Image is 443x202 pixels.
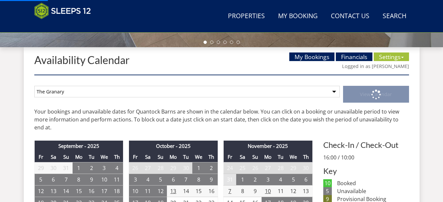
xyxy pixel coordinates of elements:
td: 18 [111,185,123,197]
img: Sleeps 12 [34,3,91,19]
p: Your bookings and unavailable dates for Quantock Barns are shown in the calendar below. You can c... [34,108,409,131]
td: 27 [142,162,154,174]
td: 28 [274,162,287,174]
td: 16 [205,185,218,197]
td: 30 [180,162,193,174]
a: Settings [374,52,409,61]
a: Availability Calendar [34,53,130,66]
td: 12 [287,185,300,197]
td: 11 [142,185,154,197]
th: Th [300,151,312,162]
iframe: Customer reviews powered by Trustpilot [31,23,100,29]
td: 7 [60,174,73,185]
td: 2 [205,162,218,174]
p: 16:00 / 10:00 [323,153,409,161]
th: Tu [180,151,193,162]
dt: 10 [323,179,332,187]
th: We [287,151,300,162]
a: Contact Us [328,9,372,24]
td: 8 [236,185,249,197]
td: 4 [274,174,287,185]
td: 2 [85,162,98,174]
th: We [98,151,111,162]
td: 5 [34,174,47,185]
td: 30 [47,162,60,174]
h3: Check-In / Check-Out [323,141,409,149]
td: 8 [73,174,85,185]
a: Financials [336,52,372,61]
td: 28 [154,162,167,174]
td: 31 [60,162,73,174]
td: 10 [262,185,274,197]
th: Th [111,151,123,162]
th: Su [154,151,167,162]
td: 11 [274,185,287,197]
td: 7 [180,174,193,185]
th: Th [205,151,218,162]
td: 1 [192,162,205,174]
td: 31 [223,174,236,185]
td: 1 [73,162,85,174]
td: 6 [300,174,312,185]
td: 12 [34,185,47,197]
td: 13 [47,185,60,197]
th: October - 2025 [129,141,218,151]
td: 25 [236,162,249,174]
td: 5 [287,174,300,185]
td: 9 [205,174,218,185]
td: 6 [167,174,180,185]
h3: Key [323,167,409,175]
td: 15 [73,185,85,197]
dd: Unavailable [332,187,409,195]
th: November - 2025 [223,141,312,151]
td: 3 [98,162,111,174]
td: 1 [236,174,249,185]
td: 27 [262,162,274,174]
td: 14 [180,185,193,197]
th: Tu [85,151,98,162]
td: 10 [129,185,142,197]
a: My Booking [275,9,320,24]
th: Sa [236,151,249,162]
th: Sa [47,151,60,162]
th: Su [60,151,73,162]
td: 4 [142,174,154,185]
td: 15 [192,185,205,197]
th: Mo [73,151,85,162]
td: 8 [192,174,205,185]
dd: Booked [332,179,409,187]
td: 10 [98,174,111,185]
th: Mo [262,151,274,162]
td: 5 [154,174,167,185]
th: Sa [142,151,154,162]
td: 26 [249,162,262,174]
td: 12 [154,185,167,197]
td: 29 [34,162,47,174]
dt: 5 [323,187,332,195]
td: 3 [129,174,142,185]
th: Fr [129,151,142,162]
td: 6 [47,174,60,185]
td: 4 [111,162,123,174]
td: 26 [129,162,142,174]
td: 2 [249,174,262,185]
td: 16 [85,185,98,197]
td: 13 [167,185,180,197]
th: Tu [274,151,287,162]
th: September - 2025 [34,141,123,151]
td: 30 [300,162,312,174]
th: Su [249,151,262,162]
span: View Calendar [360,91,392,97]
td: 14 [60,185,73,197]
td: 9 [249,185,262,197]
button: View Calendar [343,86,409,103]
a: Search [380,9,409,24]
a: My Bookings [289,52,334,61]
td: 7 [223,185,236,197]
td: 17 [98,185,111,197]
a: Properties [225,9,268,24]
td: 11 [111,174,123,185]
th: Fr [223,151,236,162]
td: 29 [287,162,300,174]
td: 29 [167,162,180,174]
